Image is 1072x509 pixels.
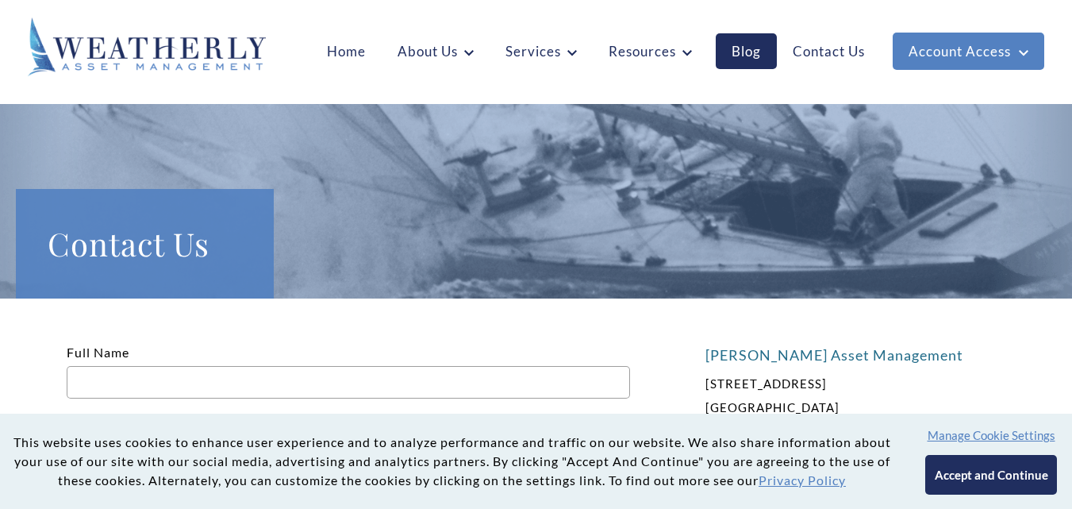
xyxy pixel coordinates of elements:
[893,33,1044,70] a: Account Access
[716,33,777,69] a: Blog
[382,33,490,69] a: About Us
[67,366,630,399] input: Full Name
[490,33,593,69] a: Services
[48,221,242,267] h1: Contact Us
[593,33,708,69] a: Resources
[311,33,382,69] a: Home
[705,346,1005,364] h4: [PERSON_NAME] Asset Management
[925,455,1056,495] button: Accept and Continue
[28,17,266,76] img: Weatherly
[13,433,891,490] p: This website uses cookies to enhance user experience and to analyze performance and traffic on ou...
[705,372,959,419] p: [STREET_ADDRESS] [GEOGRAPHIC_DATA]
[759,472,846,488] a: Privacy Policy
[928,428,1055,442] button: Manage Cookie Settings
[67,345,630,390] label: Full Name
[777,33,881,69] a: Contact Us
